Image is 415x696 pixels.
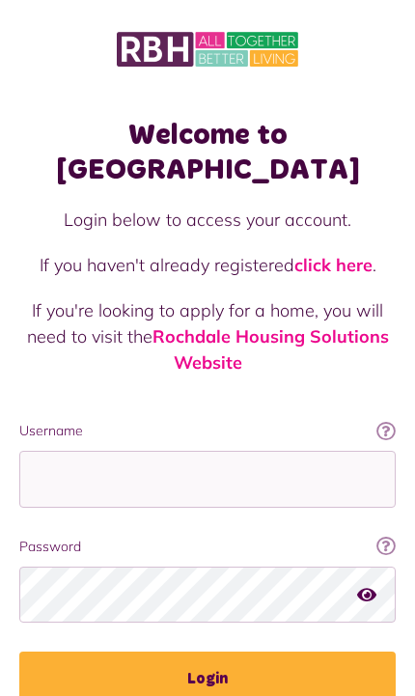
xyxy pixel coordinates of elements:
p: Login below to access your account. [19,207,396,233]
img: MyRBH [117,29,298,70]
label: Password [19,537,396,557]
p: If you haven't already registered . [19,252,396,278]
h1: Welcome to [GEOGRAPHIC_DATA] [19,118,396,187]
label: Username [19,421,396,441]
a: click here [294,254,373,276]
p: If you're looking to apply for a home, you will need to visit the [19,297,396,376]
a: Rochdale Housing Solutions Website [152,325,389,374]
